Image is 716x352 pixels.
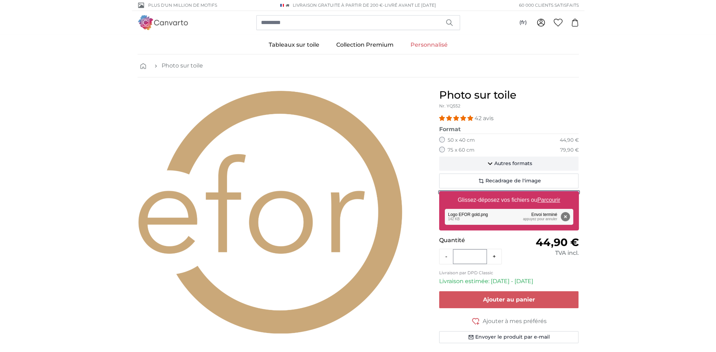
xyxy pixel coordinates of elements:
[535,236,578,249] span: 44,90 €
[475,115,494,122] span: 42 avis
[280,4,284,7] img: France
[439,291,579,308] button: Ajouter au panier
[494,160,532,167] span: Autres formats
[439,277,579,286] p: Livraison estimée: [DATE] - [DATE]
[519,2,579,8] span: 60 000 clients satisfaits
[138,54,579,77] nav: breadcrumbs
[328,36,402,54] a: Collection Premium
[138,89,428,334] img: personalised-canvas-print
[485,177,541,184] span: Recadrage de l'image
[487,250,501,264] button: +
[385,2,436,8] span: Livré avant le [DATE]
[148,2,217,8] span: Plus d'un million de motifs
[455,193,563,207] label: Glissez-déposez vos fichiers ou
[439,157,579,171] button: Autres formats
[448,147,475,154] label: 75 x 60 cm
[440,250,453,264] button: -
[439,115,475,122] span: 4.98 stars
[293,2,383,8] span: Livraison GRATUITE à partir de 200 €
[439,89,579,101] h1: Photo sur toile
[402,36,456,54] a: Personnalisé
[509,249,578,257] div: TVA incl.
[483,296,535,303] span: Ajouter au panier
[138,15,188,30] img: Canvarto
[439,317,579,325] button: Ajouter à mes préférés
[439,331,579,343] button: Envoyer le produit par e-mail
[383,2,436,8] span: -
[439,125,579,134] legend: Format
[514,16,532,29] button: (fr)
[439,270,579,276] p: Livraison par DPD Classic
[439,174,579,188] button: Recadrage de l'image
[448,137,475,144] label: 50 x 40 cm
[138,89,428,334] div: 1 of 1
[260,36,328,54] a: Tableaux sur toile
[537,197,560,203] u: Parcourir
[439,103,460,108] span: Nr. YQ552
[483,317,547,325] span: Ajouter à mes préférés
[559,137,578,144] div: 44,90 €
[439,236,509,245] p: Quantité
[162,61,203,70] a: Photo sur toile
[560,147,578,154] div: 79,90 €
